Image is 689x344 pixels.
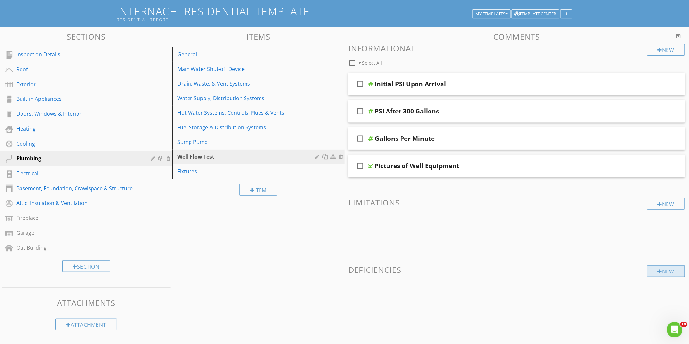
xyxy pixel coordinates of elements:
[348,44,685,53] h3: Informational
[647,265,685,277] div: New
[62,260,110,272] div: Section
[375,80,446,88] div: Initial PSI Upon Arrival
[374,162,459,170] div: Pictures of Well Equipment
[177,65,317,73] div: Main Water Shut-off Device
[117,17,475,22] div: Residential Report
[16,140,141,148] div: Cooling
[16,125,141,133] div: Heating
[355,103,365,119] i: check_box_outline_blank
[16,50,141,58] div: Inspection Details
[362,60,382,66] span: Select All
[355,131,365,146] i: check_box_outline_blank
[348,198,685,207] h3: Limitations
[55,319,117,330] div: Attachment
[348,32,685,41] h3: Comments
[512,10,559,16] a: Template Center
[16,169,141,177] div: Electrical
[16,110,141,118] div: Doors, Windows & Interior
[680,322,688,327] span: 10
[355,158,365,174] i: check_box_outline_blank
[16,229,141,237] div: Garage
[512,9,559,19] button: Template Center
[475,12,508,16] div: My Templates
[348,265,685,274] h3: Deficiencies
[16,80,141,88] div: Exterior
[514,12,556,16] div: Template Center
[472,9,511,19] button: My Templates
[177,153,317,161] div: Well Flow Test
[667,322,682,337] iframe: Intercom live chat
[177,138,317,146] div: Sump Pump
[177,94,317,102] div: Water Supply, Distribution Systems
[16,184,141,192] div: Basement, Foundation, Crawlspace & Structure
[172,32,344,41] h3: Items
[177,80,317,87] div: Drain, Waste, & Vent Systems
[177,109,317,117] div: Hot Water Systems, Controls, Flues & Vents
[647,198,685,210] div: New
[375,107,439,115] div: PSI After 300 Gallons
[355,76,365,92] i: check_box_outline_blank
[16,154,141,162] div: Plumbing
[375,135,435,142] div: Gallons Per Minute
[117,6,572,22] h1: InterNACHI Residential Template
[16,199,141,207] div: Attic, Insulation & Ventilation
[177,50,317,58] div: General
[16,65,141,73] div: Roof
[177,167,317,175] div: Fixtures
[16,244,141,252] div: Out Building
[647,44,685,56] div: New
[177,124,317,131] div: Fuel Storage & Distribution Systems
[16,95,141,103] div: Built-in Appliances
[16,214,141,222] div: Fireplace
[239,184,278,196] div: Item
